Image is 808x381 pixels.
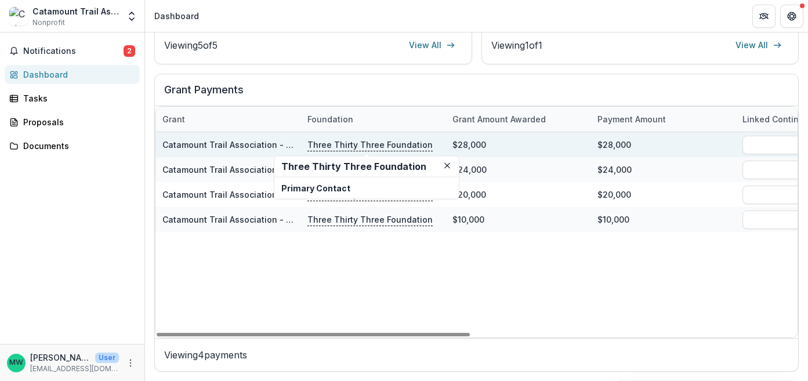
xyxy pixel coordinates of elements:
[300,107,445,132] div: Foundation
[590,182,735,207] div: $20,000
[9,359,23,367] div: Matt Williams
[445,182,590,207] div: $20,000
[440,159,454,173] button: Close
[30,351,90,364] p: [PERSON_NAME]
[95,353,119,363] p: User
[402,36,462,55] a: View All
[5,136,140,155] a: Documents
[590,113,673,125] div: Payment Amount
[162,190,307,199] a: Catamount Trail Association - 2022
[23,92,131,104] div: Tasks
[162,140,307,150] a: Catamount Trail Association - 2024
[307,213,433,226] p: Three Thirty Three Foundation
[5,113,140,132] a: Proposals
[32,17,65,28] span: Nonprofit
[590,107,735,132] div: Payment Amount
[445,207,590,232] div: $10,000
[23,116,131,128] div: Proposals
[590,157,735,182] div: $24,000
[752,5,776,28] button: Partners
[150,8,204,24] nav: breadcrumb
[164,84,789,106] h2: Grant Payments
[281,182,452,194] p: Primary Contact
[162,165,307,175] a: Catamount Trail Association - 2023
[445,113,553,125] div: Grant amount awarded
[5,89,140,108] a: Tasks
[155,113,192,125] div: Grant
[32,5,119,17] div: Catamount Trail Association
[23,46,124,56] span: Notifications
[300,113,360,125] div: Foundation
[155,107,300,132] div: Grant
[154,10,199,22] div: Dashboard
[445,107,590,132] div: Grant amount awarded
[164,38,218,52] p: Viewing 5 of 5
[445,132,590,157] div: $28,000
[307,188,433,201] p: Three Thirty Three Foundation
[729,36,789,55] a: View All
[307,138,433,151] p: Three Thirty Three Foundation
[445,157,590,182] div: $24,000
[23,68,131,81] div: Dashboard
[23,140,131,152] div: Documents
[281,161,452,172] h2: Three Thirty Three Foundation
[491,38,542,52] p: Viewing 1 of 1
[124,45,135,57] span: 2
[30,364,119,374] p: [EMAIL_ADDRESS][DOMAIN_NAME]
[780,5,803,28] button: Get Help
[5,65,140,84] a: Dashboard
[5,42,140,60] button: Notifications2
[9,7,28,26] img: Catamount Trail Association
[124,356,137,370] button: More
[590,207,735,232] div: $10,000
[162,215,400,224] a: Catamount Trail Association - Large Proposal Grant - 2021
[590,132,735,157] div: $28,000
[164,348,789,362] p: Viewing 4 payments
[124,5,140,28] button: Open entity switcher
